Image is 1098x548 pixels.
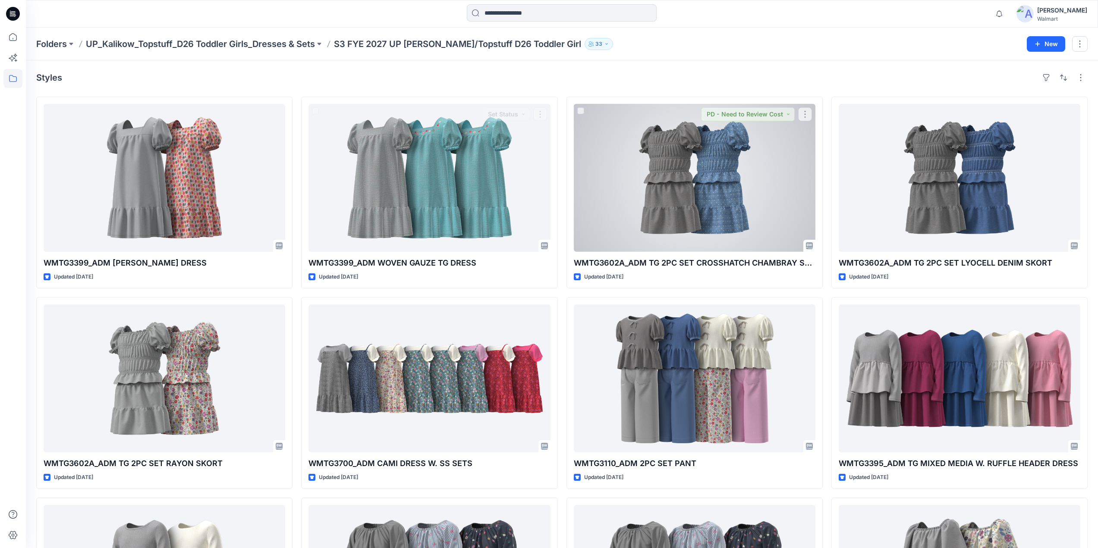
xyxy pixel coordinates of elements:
a: UP_Kalikow_Topstuff_D26 Toddler Girls_Dresses & Sets [86,38,315,50]
p: WMTG3700_ADM CAMI DRESS W. SS SETS [308,457,550,470]
p: Updated [DATE] [319,272,358,282]
a: WMTG3395_ADM TG MIXED MEDIA W. RUFFLE HEADER DRESS [839,304,1080,452]
div: Walmart [1037,16,1087,22]
p: Updated [DATE] [584,272,623,282]
img: avatar [1016,5,1034,22]
p: WMTG3602A_ADM TG 2PC SET LYOCELL DENIM SKORT [839,257,1080,269]
p: WMTG3399_ADM [PERSON_NAME] DRESS [44,257,285,269]
a: WMTG3700_ADM CAMI DRESS W. SS SETS [308,304,550,452]
p: S3 FYE 2027 UP [PERSON_NAME]/Topstuff D26 Toddler Girl [334,38,581,50]
h4: Styles [36,72,62,83]
p: 33 [595,39,602,49]
p: WMTG3395_ADM TG MIXED MEDIA W. RUFFLE HEADER DRESS [839,457,1080,470]
a: WMTG3399_ADM POPLIN TG DRESS [44,104,285,252]
a: WMTG3602A_ADM TG 2PC SET LYOCELL DENIM SKORT [839,104,1080,252]
p: Updated [DATE] [849,272,888,282]
p: Updated [DATE] [319,473,358,482]
a: WMTG3602A_ADM TG 2PC SET RAYON SKORT [44,304,285,452]
p: WMTG3602A_ADM TG 2PC SET RAYON SKORT [44,457,285,470]
p: Updated [DATE] [584,473,623,482]
p: WMTG3110_ADM 2PC SET PANT [574,457,815,470]
button: New [1027,36,1065,52]
a: Folders [36,38,67,50]
p: Updated [DATE] [54,473,93,482]
a: WMTG3602A_ADM TG 2PC SET CROSSHATCH CHAMBRAY SKORT [574,104,815,252]
p: Updated [DATE] [849,473,888,482]
div: [PERSON_NAME] [1037,5,1087,16]
button: 33 [585,38,613,50]
a: WMTG3110_ADM 2PC SET PANT [574,304,815,452]
p: WMTG3602A_ADM TG 2PC SET CROSSHATCH CHAMBRAY SKORT [574,257,815,269]
p: WMTG3399_ADM WOVEN GAUZE TG DRESS [308,257,550,269]
p: Updated [DATE] [54,272,93,282]
a: WMTG3399_ADM WOVEN GAUZE TG DRESS [308,104,550,252]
